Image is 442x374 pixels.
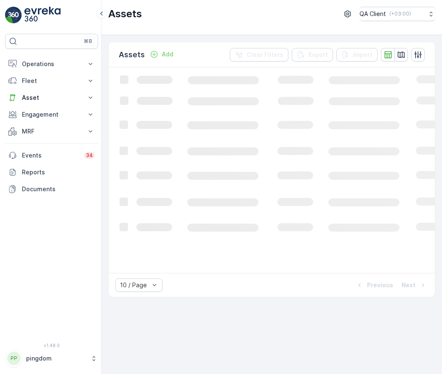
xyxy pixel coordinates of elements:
[22,77,81,85] p: Fleet
[402,281,415,289] p: Next
[389,11,411,17] p: ( +03:00 )
[22,185,95,193] p: Documents
[119,49,145,61] p: Assets
[22,60,81,68] p: Operations
[247,51,283,59] p: Clear Filters
[5,56,98,72] button: Operations
[5,123,98,140] button: MRF
[26,354,86,363] p: pingdom
[22,151,79,160] p: Events
[22,110,81,119] p: Engagement
[24,7,61,24] img: logo_light-DOdMpM7g.png
[5,147,98,164] a: Events34
[22,93,81,102] p: Asset
[22,168,95,176] p: Reports
[84,38,92,45] p: ⌘B
[354,280,394,290] button: Previous
[367,281,393,289] p: Previous
[5,350,98,367] button: PPpingdom
[309,51,328,59] p: Export
[5,72,98,89] button: Fleet
[336,48,378,61] button: Import
[292,48,333,61] button: Export
[353,51,373,59] p: Import
[22,127,81,136] p: MRF
[5,164,98,181] a: Reports
[86,152,93,159] p: 34
[401,280,428,290] button: Next
[162,50,173,59] p: Add
[5,7,22,24] img: logo
[7,352,21,365] div: PP
[230,48,288,61] button: Clear Filters
[5,181,98,198] a: Documents
[5,343,98,348] span: v 1.48.0
[5,106,98,123] button: Engagement
[359,10,386,18] p: QA Client
[146,49,177,59] button: Add
[5,89,98,106] button: Asset
[108,7,142,21] p: Assets
[359,7,435,21] button: QA Client(+03:00)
